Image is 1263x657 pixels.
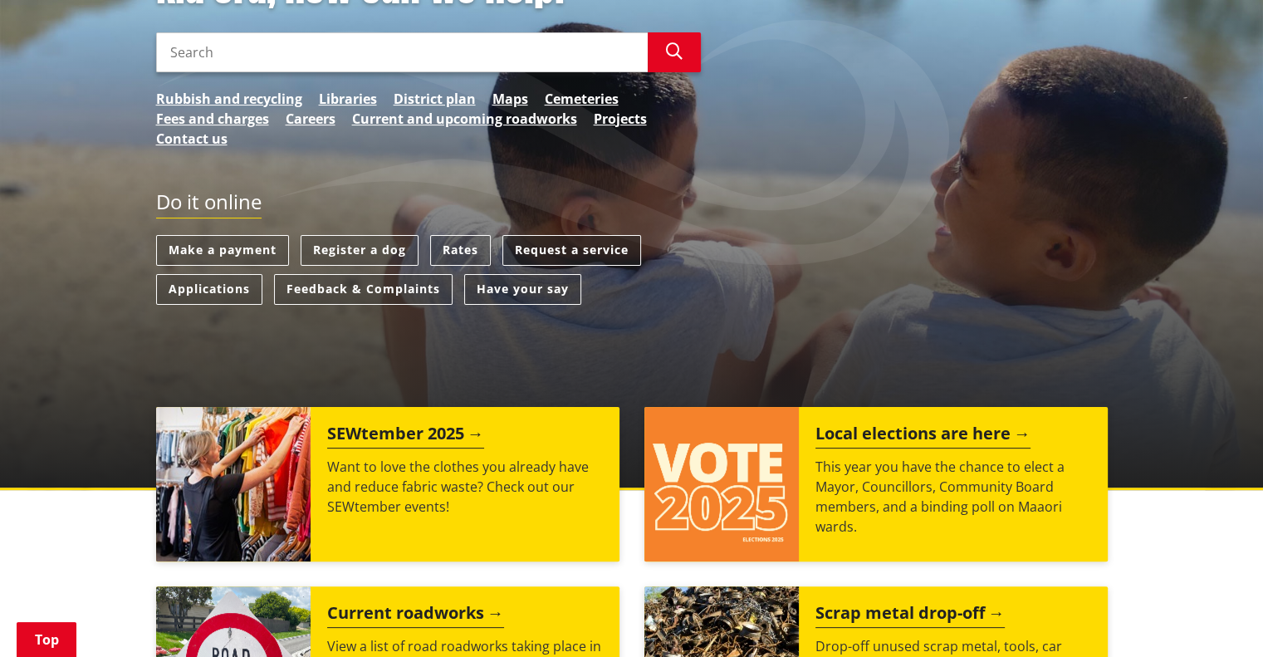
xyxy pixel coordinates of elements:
[17,622,76,657] a: Top
[286,109,335,129] a: Careers
[464,274,581,305] a: Have your say
[815,457,1091,537] p: This year you have the chance to elect a Mayor, Councillors, Community Board members, and a bindi...
[327,457,603,517] p: Want to love the clothes you already have and reduce fabric waste? Check out our SEWtember events!
[156,407,311,561] img: SEWtember
[156,109,269,129] a: Fees and charges
[394,89,476,109] a: District plan
[274,274,453,305] a: Feedback & Complaints
[156,407,619,561] a: SEWtember 2025 Want to love the clothes you already have and reduce fabric waste? Check out our S...
[156,89,302,109] a: Rubbish and recycling
[545,89,619,109] a: Cemeteries
[319,89,377,109] a: Libraries
[156,274,262,305] a: Applications
[156,129,228,149] a: Contact us
[502,235,641,266] a: Request a service
[156,32,648,72] input: Search input
[430,235,491,266] a: Rates
[156,190,262,219] h2: Do it online
[644,407,799,561] img: Vote 2025
[492,89,528,109] a: Maps
[815,424,1030,449] h2: Local elections are here
[327,424,484,449] h2: SEWtember 2025
[594,109,647,129] a: Projects
[352,109,577,129] a: Current and upcoming roadworks
[815,603,1005,628] h2: Scrap metal drop-off
[301,235,419,266] a: Register a dog
[156,235,289,266] a: Make a payment
[644,407,1108,561] a: Local elections are here This year you have the chance to elect a Mayor, Councillors, Community B...
[327,603,504,628] h2: Current roadworks
[1187,587,1246,647] iframe: Messenger Launcher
